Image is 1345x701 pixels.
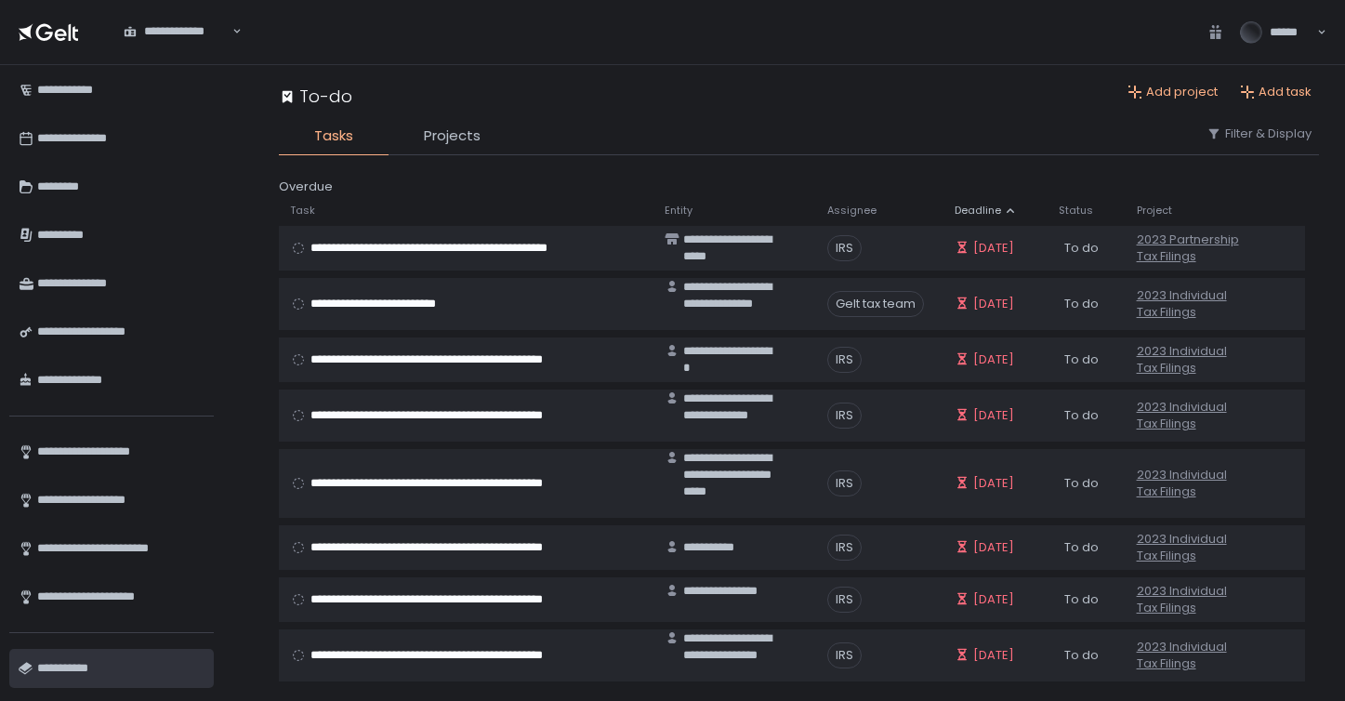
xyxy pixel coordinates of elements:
[973,407,1014,424] span: [DATE]
[1137,231,1246,265] a: 2023 Partnership Tax Filings
[973,539,1014,556] span: [DATE]
[1127,84,1218,100] button: Add project
[827,403,862,429] span: IRS
[973,240,1014,257] span: [DATE]
[827,204,877,218] span: Assignee
[290,204,315,218] span: Task
[279,178,1319,196] div: Overdue
[1240,84,1312,100] button: Add task
[424,126,481,147] span: Projects
[665,204,692,218] span: Entity
[973,591,1014,608] span: [DATE]
[955,204,1001,218] span: Deadline
[1064,591,1099,608] span: To do
[1064,240,1099,257] span: To do
[827,535,862,561] span: IRS
[1137,399,1246,432] a: 2023 Individual Tax Filings
[973,296,1014,312] span: [DATE]
[827,642,862,668] span: IRS
[973,647,1014,664] span: [DATE]
[1064,475,1099,492] span: To do
[314,126,353,147] span: Tasks
[827,347,862,373] span: IRS
[973,475,1014,492] span: [DATE]
[1137,467,1246,500] a: 2023 Individual Tax Filings
[1137,204,1172,218] span: Project
[1059,204,1093,218] span: Status
[279,84,352,109] div: To-do
[1137,583,1246,616] a: 2023 Individual Tax Filings
[1064,647,1099,664] span: To do
[973,351,1014,368] span: [DATE]
[1064,539,1099,556] span: To do
[827,470,862,496] span: IRS
[1064,296,1099,312] span: To do
[827,235,862,261] span: IRS
[1137,343,1246,377] a: 2023 Individual Tax Filings
[827,291,924,317] span: Gelt tax team
[1137,531,1246,564] a: 2023 Individual Tax Filings
[1137,287,1246,321] a: 2023 Individual Tax Filings
[112,12,242,51] div: Search for option
[827,587,862,613] span: IRS
[1064,351,1099,368] span: To do
[1137,639,1246,672] a: 2023 Individual Tax Filings
[1207,126,1312,142] button: Filter & Display
[230,22,231,41] input: Search for option
[1064,407,1099,424] span: To do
